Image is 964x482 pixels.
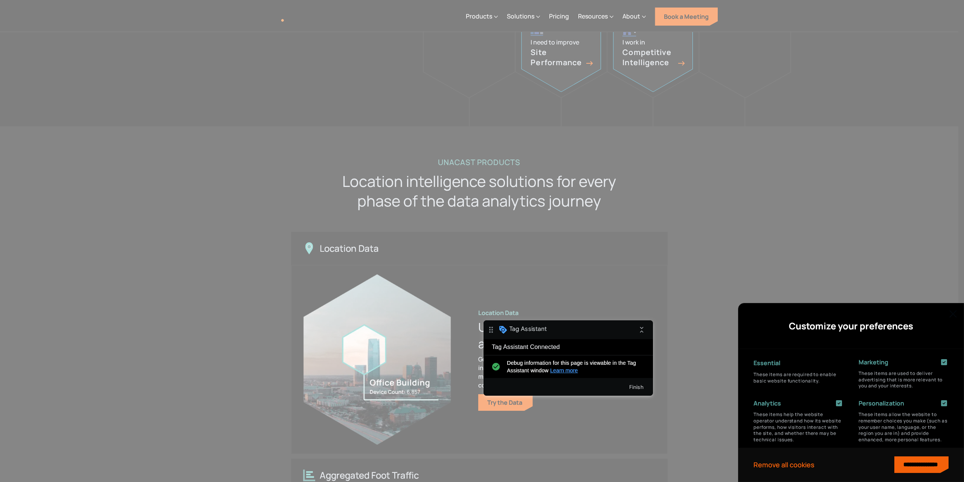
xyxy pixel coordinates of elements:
[859,357,888,367] div: Marketing
[754,412,843,443] p: These items help the website operator understand how its website performs, how visitors interact ...
[67,47,95,53] a: Learn more
[754,372,843,384] p: These items are required to enable basic website functionality.
[754,358,780,368] div: Essential
[859,370,949,389] p: These items are used to deliver advertising that is more relevant to you and your interests.
[6,39,18,54] i: check_circle
[754,455,815,474] a: Remove all cookies
[949,310,957,318] img: X Icon
[738,303,964,482] form: Cookie Preferences
[814,357,843,369] div: Required
[139,60,166,73] button: Finish
[26,5,63,12] span: Tag Assistant
[754,318,949,334] div: Customize your preferences
[859,398,904,409] div: Personalization
[859,412,949,443] p: These items allow the website to remember choices you make (such as your user name, language, or ...
[151,2,166,17] i: Collapse debug badge
[754,398,781,409] div: Analytics
[23,39,157,54] span: Debug information for this page is viewable in the Tag Assistant window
